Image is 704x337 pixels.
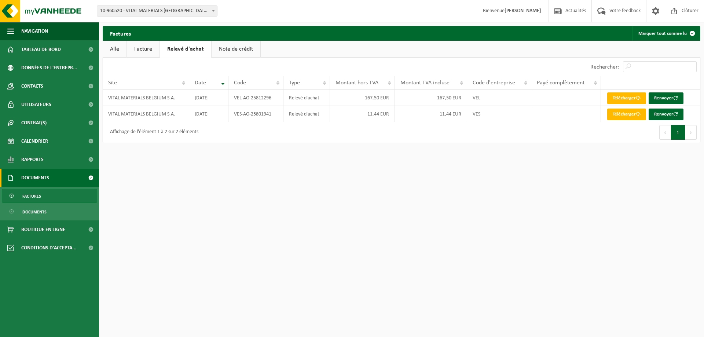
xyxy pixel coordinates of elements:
[21,22,48,40] span: Navigation
[607,109,646,120] a: Télécharger
[234,80,246,86] span: Code
[103,41,126,58] a: Alle
[400,80,450,86] span: Montant TVA incluse
[21,77,43,95] span: Contacts
[671,125,685,140] button: 1
[189,106,229,122] td: [DATE]
[195,80,206,86] span: Date
[127,41,159,58] a: Facture
[21,59,77,77] span: Données de l'entrepr...
[21,169,49,187] span: Documents
[685,125,697,140] button: Next
[97,6,217,17] span: 10-960520 - VITAL MATERIALS BELGIUM S.A. - TILLY
[2,189,97,203] a: Factures
[212,41,260,58] a: Note de crédit
[395,90,467,106] td: 167,50 EUR
[97,6,217,16] span: 10-960520 - VITAL MATERIALS BELGIUM S.A. - TILLY
[22,189,41,203] span: Factures
[395,106,467,122] td: 11,44 EUR
[330,106,395,122] td: 11,44 EUR
[467,90,531,106] td: VEL
[649,109,683,120] button: Renvoyer
[21,114,47,132] span: Contrat(s)
[103,106,189,122] td: VITAL MATERIALS BELGIUM S.A.
[106,126,198,139] div: Affichage de l'élément 1 à 2 sur 2 éléments
[467,106,531,122] td: VES
[335,80,378,86] span: Montant hors TVA
[590,64,619,70] label: Rechercher:
[473,80,515,86] span: Code d'entreprise
[160,41,211,58] a: Relevé d'achat
[607,92,646,104] a: Télécharger
[283,106,330,122] td: Relevé d'achat
[103,26,138,40] h2: Factures
[108,80,117,86] span: Site
[289,80,300,86] span: Type
[537,80,584,86] span: Payé complètement
[21,95,51,114] span: Utilisateurs
[21,40,61,59] span: Tableau de bord
[21,220,65,239] span: Boutique en ligne
[21,150,44,169] span: Rapports
[649,92,683,104] button: Renvoyer
[330,90,395,106] td: 167,50 EUR
[505,8,541,14] strong: [PERSON_NAME]
[228,106,283,122] td: VES-AO-25801941
[21,132,48,150] span: Calendrier
[21,239,77,257] span: Conditions d'accepta...
[189,90,229,106] td: [DATE]
[659,125,671,140] button: Previous
[228,90,283,106] td: VEL-AO-25812296
[22,205,47,219] span: Documents
[283,90,330,106] td: Relevé d'achat
[2,205,97,219] a: Documents
[103,90,189,106] td: VITAL MATERIALS BELGIUM S.A.
[632,26,700,41] button: Marquer tout comme lu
